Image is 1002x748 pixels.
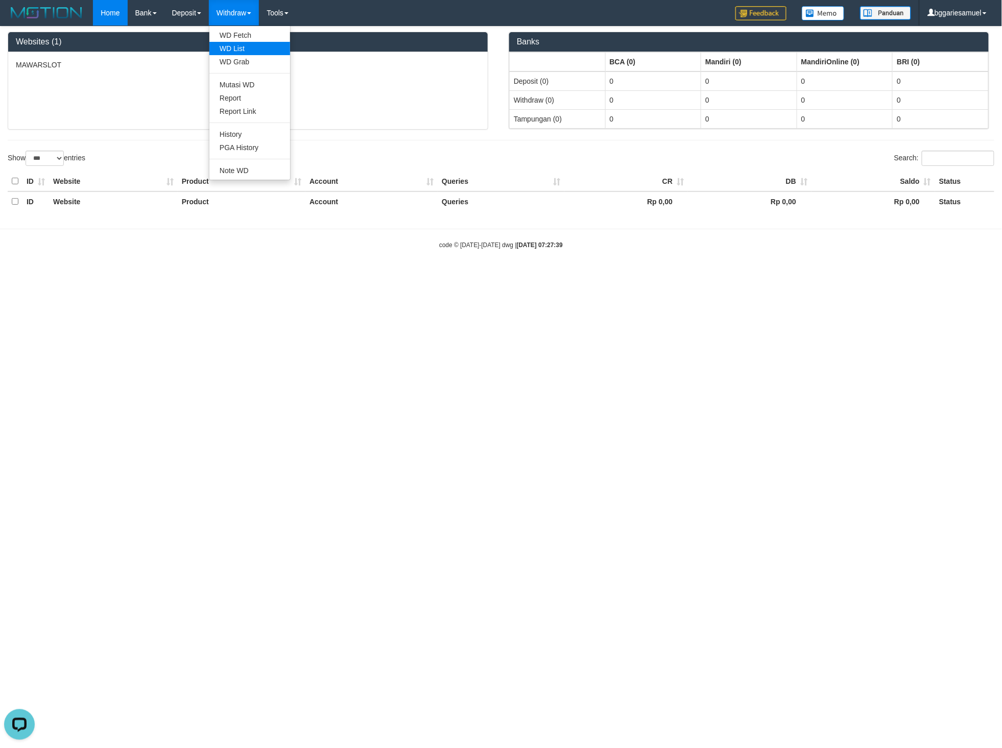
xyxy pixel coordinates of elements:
a: Report [209,91,290,105]
td: 0 [605,109,701,128]
td: 0 [701,71,797,91]
th: Product [178,172,305,191]
th: Website [49,172,178,191]
th: Group: activate to sort column ascending [797,52,893,71]
th: Saldo [812,172,935,191]
th: Queries [438,191,564,211]
a: WD List [209,42,290,55]
td: 0 [797,109,893,128]
th: Status [935,172,994,191]
h3: Websites (1) [16,37,480,46]
th: Group: activate to sort column ascending [510,52,606,71]
h3: Banks [517,37,981,46]
strong: [DATE] 07:27:39 [517,242,563,249]
th: Rp 0,00 [564,191,688,211]
th: Website [49,191,178,211]
th: ID [22,172,49,191]
td: Withdraw (0) [510,90,606,109]
a: PGA History [209,141,290,154]
td: 0 [893,109,989,128]
a: Mutasi WD [209,78,290,91]
th: Group: activate to sort column ascending [893,52,989,71]
th: DB [688,172,812,191]
img: MOTION_logo.png [8,5,85,20]
td: 0 [797,90,893,109]
th: Product [178,191,305,211]
a: WD Grab [209,55,290,68]
th: Rp 0,00 [812,191,935,211]
th: CR [564,172,688,191]
p: MAWARSLOT [16,60,480,70]
th: Status [935,191,994,211]
label: Search: [894,151,994,166]
td: 0 [701,90,797,109]
input: Search: [922,151,994,166]
th: ID [22,191,49,211]
small: code © [DATE]-[DATE] dwg | [439,242,563,249]
img: Button%20Memo.svg [802,6,845,20]
a: Report Link [209,105,290,118]
td: 0 [893,90,989,109]
td: 0 [605,71,701,91]
th: Account [305,172,438,191]
select: Showentries [26,151,64,166]
th: Group: activate to sort column ascending [605,52,701,71]
td: 0 [605,90,701,109]
td: Tampungan (0) [510,109,606,128]
a: WD Fetch [209,29,290,42]
th: Queries [438,172,564,191]
th: Rp 0,00 [688,191,812,211]
a: History [209,128,290,141]
th: Group: activate to sort column ascending [701,52,797,71]
td: 0 [797,71,893,91]
label: Show entries [8,151,85,166]
td: 0 [701,109,797,128]
th: Account [305,191,438,211]
td: 0 [893,71,989,91]
button: Open LiveChat chat widget [4,4,35,35]
td: Deposit (0) [510,71,606,91]
a: Note WD [209,164,290,177]
img: panduan.png [860,6,911,20]
img: Feedback.jpg [735,6,786,20]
